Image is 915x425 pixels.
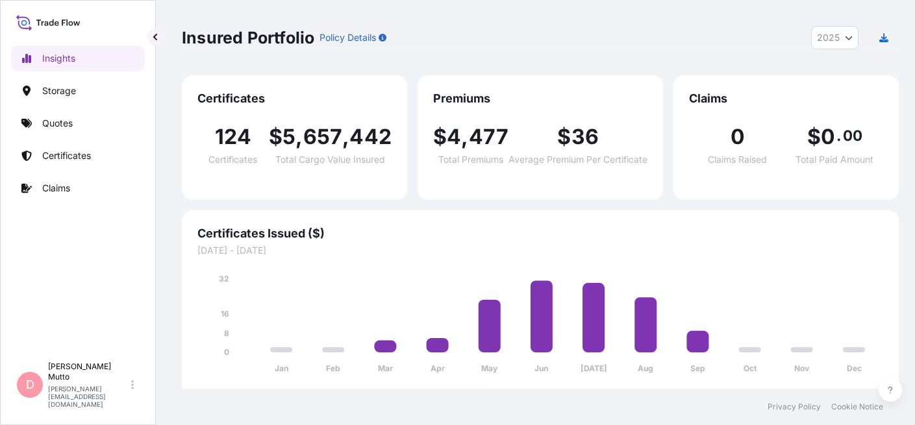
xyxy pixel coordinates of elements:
[11,78,145,104] a: Storage
[48,361,129,382] p: [PERSON_NAME] Mutto
[208,155,257,164] span: Certificates
[215,127,252,147] span: 124
[796,155,873,164] span: Total Paid Amount
[295,127,303,147] span: ,
[817,31,840,44] span: 2025
[731,127,745,147] span: 0
[26,378,34,391] span: D
[303,127,342,147] span: 657
[447,127,461,147] span: 4
[638,363,653,373] tspan: Aug
[342,127,349,147] span: ,
[571,127,599,147] span: 36
[438,155,503,164] span: Total Premiums
[846,363,861,373] tspan: Dec
[11,143,145,169] a: Certificates
[836,130,841,141] span: .
[197,244,883,257] span: [DATE] - [DATE]
[433,127,447,147] span: $
[821,127,835,147] span: 0
[811,26,859,49] button: Year Selector
[431,363,445,373] tspan: Apr
[197,226,883,241] span: Certificates Issued ($)
[42,149,91,162] p: Certificates
[42,84,76,97] p: Storage
[282,127,295,147] span: 5
[557,127,571,147] span: $
[768,402,821,412] a: Privacy Policy
[11,110,145,136] a: Quotes
[182,27,314,48] p: Insured Portfolio
[11,45,145,71] a: Insights
[197,91,392,106] span: Certificates
[42,117,73,130] p: Quotes
[708,155,767,164] span: Claims Raised
[275,363,288,373] tspan: Jan
[42,182,70,195] p: Claims
[807,127,821,147] span: $
[326,363,340,373] tspan: Feb
[794,363,810,373] tspan: Nov
[831,402,883,412] a: Cookie Notice
[42,52,75,65] p: Insights
[275,155,385,164] span: Total Cargo Value Insured
[219,274,229,284] tspan: 32
[433,91,647,106] span: Premiums
[221,309,229,319] tspan: 16
[269,127,282,147] span: $
[320,31,376,44] p: Policy Details
[508,155,647,164] span: Average Premium Per Certificate
[349,127,392,147] span: 442
[461,127,468,147] span: ,
[224,347,229,357] tspan: 0
[690,363,705,373] tspan: Sep
[689,91,883,106] span: Claims
[48,385,129,408] p: [PERSON_NAME][EMAIL_ADDRESS][DOMAIN_NAME]
[744,363,757,373] tspan: Oct
[843,130,862,141] span: 00
[534,363,548,373] tspan: Jun
[481,363,498,373] tspan: May
[378,363,393,373] tspan: Mar
[11,175,145,201] a: Claims
[581,363,607,373] tspan: [DATE]
[469,127,509,147] span: 477
[224,328,229,338] tspan: 8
